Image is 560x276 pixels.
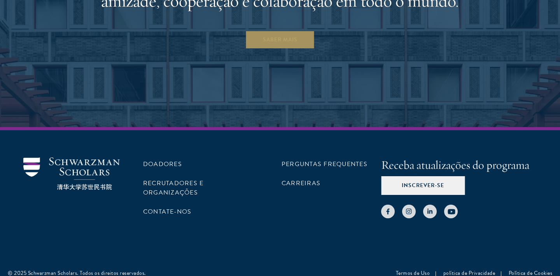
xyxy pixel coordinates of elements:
[143,159,182,169] a: Doadores
[381,176,465,195] button: Inscrever-se
[245,30,315,49] a: Saber mais
[23,157,120,190] img: Bolsistas Schwarzman
[263,35,297,44] font: Saber mais
[282,179,320,188] a: Carreiras
[143,179,203,197] a: Recrutadores e Organizações
[282,159,367,169] a: Perguntas frequentes
[143,207,192,216] a: Contate-nos
[381,157,529,172] font: Receba atualizações do programa
[402,181,444,189] font: Inscrever-se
